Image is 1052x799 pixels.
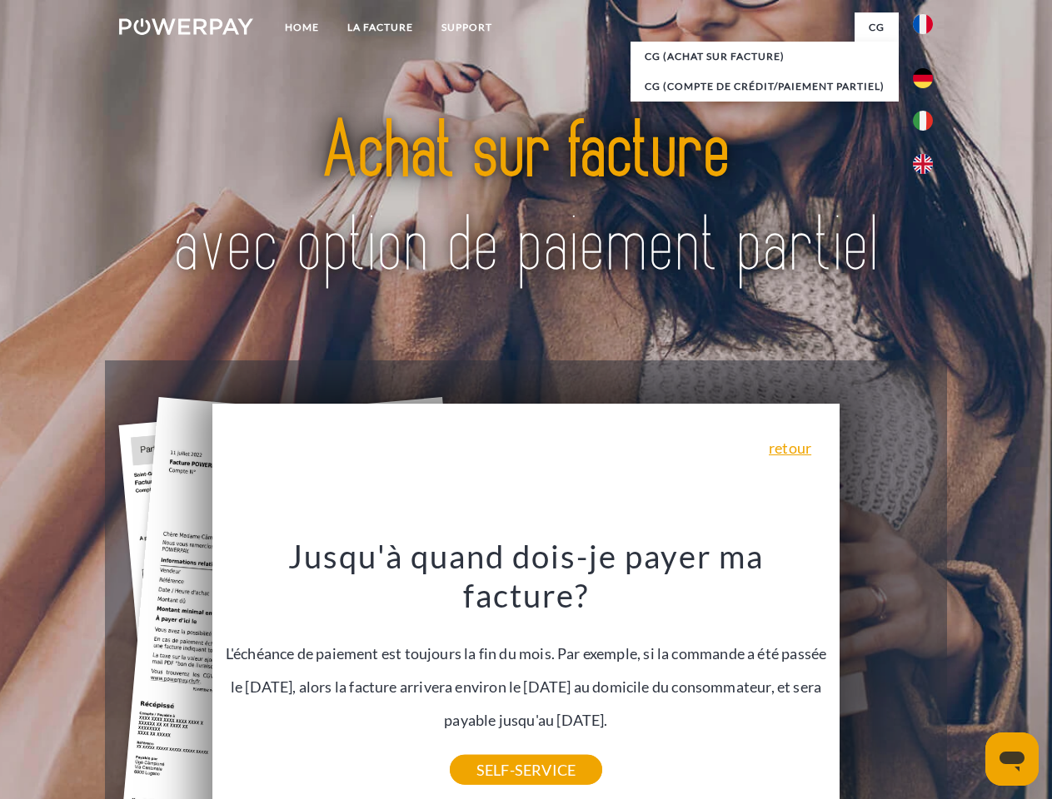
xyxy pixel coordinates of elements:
[271,12,333,42] a: Home
[631,42,899,72] a: CG (achat sur facture)
[450,755,602,785] a: SELF-SERVICE
[913,111,933,131] img: it
[427,12,506,42] a: Support
[913,154,933,174] img: en
[222,536,830,616] h3: Jusqu'à quand dois-je payer ma facture?
[769,440,811,455] a: retour
[222,536,830,770] div: L'échéance de paiement est toujours la fin du mois. Par exemple, si la commande a été passée le [...
[913,14,933,34] img: fr
[913,68,933,88] img: de
[119,18,253,35] img: logo-powerpay-white.svg
[855,12,899,42] a: CG
[985,732,1039,786] iframe: Bouton de lancement de la fenêtre de messagerie
[159,80,893,319] img: title-powerpay_fr.svg
[631,72,899,102] a: CG (Compte de crédit/paiement partiel)
[333,12,427,42] a: LA FACTURE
